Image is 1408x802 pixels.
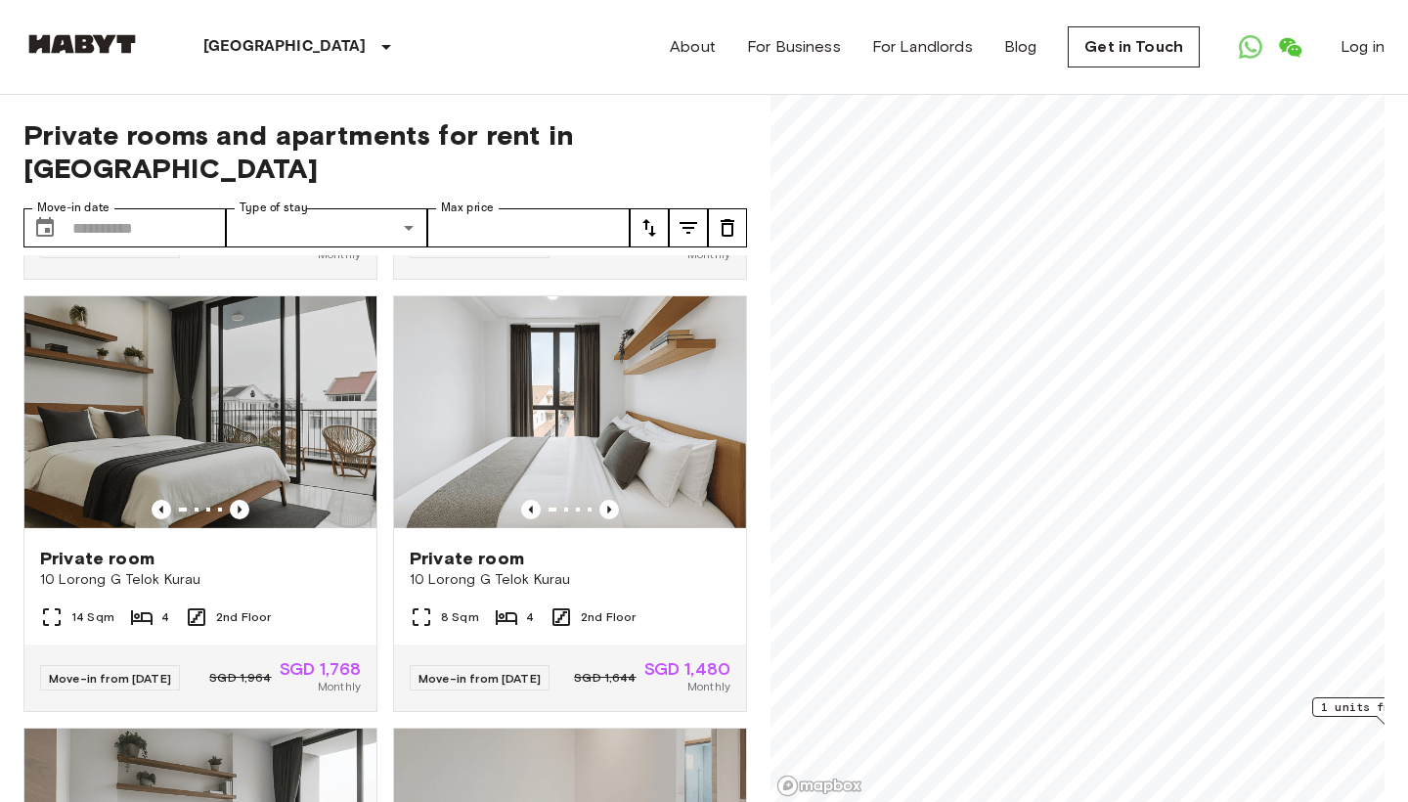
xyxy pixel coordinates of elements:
a: For Business [747,35,841,59]
span: SGD 1,964 [209,669,271,687]
label: Type of stay [240,200,308,216]
label: Move-in date [37,200,110,216]
span: Monthly [687,678,730,695]
p: [GEOGRAPHIC_DATA] [203,35,367,59]
span: 10 Lorong G Telok Kurau [410,570,730,590]
span: 4 [161,608,169,626]
button: tune [708,208,747,247]
a: Blog [1004,35,1037,59]
button: Choose date [25,208,65,247]
a: Open WhatsApp [1231,27,1270,67]
span: 2nd Floor [581,608,636,626]
label: Max price [441,200,494,216]
a: Marketing picture of unit SG-01-029-001-01Previous imagePrevious imagePrivate room10 Lorong G Tel... [23,295,377,712]
a: Mapbox logo [776,775,862,797]
span: 2nd Floor [216,608,271,626]
span: 8 Sqm [441,608,479,626]
span: 4 [526,608,534,626]
span: 14 Sqm [71,608,114,626]
button: Previous image [521,500,541,519]
a: Marketing picture of unit SG-01-029-002-03Previous imagePrevious imagePrivate room10 Lorong G Tel... [393,295,747,712]
img: Habyt [23,34,141,54]
span: 10 Lorong G Telok Kurau [40,570,361,590]
img: Marketing picture of unit SG-01-029-002-03 [394,296,746,531]
button: Previous image [152,500,171,519]
span: Move-in from [DATE] [418,671,541,686]
button: Previous image [599,500,619,519]
span: SGD 1,768 [280,660,361,678]
a: Log in [1341,35,1385,59]
a: For Landlords [872,35,973,59]
button: tune [669,208,708,247]
span: Private room [410,547,524,570]
button: tune [630,208,669,247]
span: SGD 1,644 [574,669,636,687]
a: Get in Touch [1068,26,1200,67]
span: Private room [40,547,154,570]
a: About [670,35,716,59]
span: Monthly [318,678,361,695]
span: SGD 1,480 [644,660,730,678]
a: Open WeChat [1270,27,1309,67]
button: Previous image [230,500,249,519]
img: Marketing picture of unit SG-01-029-001-01 [24,296,376,531]
span: Private rooms and apartments for rent in [GEOGRAPHIC_DATA] [23,118,747,185]
span: Move-in from [DATE] [49,671,171,686]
